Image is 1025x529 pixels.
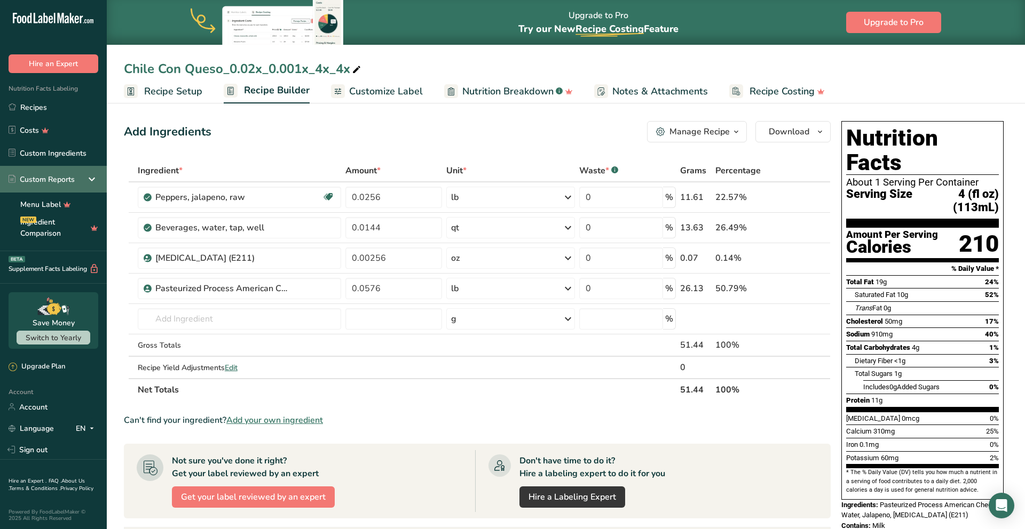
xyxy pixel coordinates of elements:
[680,361,711,374] div: 0
[518,1,679,45] div: Upgrade to Pro
[138,164,183,177] span: Ingredient
[17,331,90,344] button: Switch to Yearly
[846,188,912,214] span: Serving Size
[855,370,893,378] span: Total Sugars
[678,378,713,400] th: 51.44
[138,340,342,351] div: Gross Totals
[713,378,782,400] th: 100%
[9,419,54,438] a: Language
[846,126,999,175] h1: Nutrition Facts
[124,59,363,78] div: Chile Con Queso_0.02x_0.001x_4x_4x
[715,164,761,177] span: Percentage
[244,83,310,98] span: Recipe Builder
[990,414,999,422] span: 0%
[224,78,310,104] a: Recipe Builder
[855,304,872,312] i: Trans
[897,291,908,299] span: 10g
[124,79,202,103] a: Recipe Setup
[873,427,895,435] span: 310mg
[226,414,323,427] span: Add your own ingredient
[60,485,93,492] a: Privacy Policy
[985,330,999,338] span: 40%
[680,282,711,295] div: 26.13
[451,282,459,295] div: lb
[864,16,924,29] span: Upgrade to Pro
[715,221,780,234] div: 26.49%
[518,22,679,35] span: Try our New Feature
[9,174,75,185] div: Custom Reports
[841,501,1001,519] span: Pasteurized Process American Cheese, Water, Jalapeno, [MEDICAL_DATA] (E211)
[755,121,831,142] button: Download
[846,177,999,188] div: About 1 Serving Per Container
[846,343,910,351] span: Total Carbohydrates
[33,317,75,328] div: Save Money
[894,357,905,365] span: <1g
[902,414,919,422] span: 0mcg
[846,414,900,422] span: [MEDICAL_DATA]
[855,304,882,312] span: Fat
[989,343,999,351] span: 1%
[846,239,938,255] div: Calories
[846,454,879,462] span: Potassium
[136,378,679,400] th: Net Totals
[172,486,335,508] button: Get your label reviewed by an expert
[769,125,809,138] span: Download
[680,252,711,264] div: 0.07
[715,191,780,204] div: 22.57%
[884,304,891,312] span: 0g
[750,84,815,99] span: Recipe Costing
[985,317,999,325] span: 17%
[846,427,872,435] span: Calcium
[846,317,883,325] span: Cholesterol
[612,84,708,99] span: Notes & Attachments
[986,427,999,435] span: 25%
[9,485,60,492] a: Terms & Conditions .
[989,357,999,365] span: 3%
[451,252,460,264] div: oz
[855,291,895,299] span: Saturated Fat
[462,84,554,99] span: Nutrition Breakdown
[9,509,98,522] div: Powered By FoodLabelMaker © 2025 All Rights Reserved
[579,164,618,177] div: Waste
[181,491,326,503] span: Get your label reviewed by an expert
[959,230,999,258] div: 210
[871,396,882,404] span: 11g
[349,84,423,99] span: Customize Label
[846,440,858,448] span: Iron
[912,188,999,214] span: 4 (fl oz) (113mL)
[894,370,902,378] span: 1g
[172,454,319,480] div: Not sure you've done it right? Get your label reviewed by an expert
[451,221,459,234] div: qt
[863,383,940,391] span: Includes Added Sugars
[138,362,342,373] div: Recipe Yield Adjustments
[989,383,999,391] span: 0%
[871,330,893,338] span: 910mg
[729,79,825,103] a: Recipe Costing
[9,362,65,372] div: Upgrade Plan
[519,454,665,480] div: Don't have time to do it? Hire a labeling expert to do it for you
[9,54,98,73] button: Hire an Expert
[155,221,289,234] div: Beverages, water, tap, well
[860,440,879,448] span: 0.1mg
[144,84,202,99] span: Recipe Setup
[155,252,289,264] div: [MEDICAL_DATA] (E211)
[26,333,81,343] span: Switch to Yearly
[519,486,625,508] a: Hire a Labeling Expert
[985,278,999,286] span: 24%
[846,468,999,494] section: * The % Daily Value (DV) tells you how much a nutrient in a serving of food contributes to a dail...
[155,191,289,204] div: Peppers, jalapeno, raw
[846,262,999,275] section: % Daily Value *
[444,79,573,103] a: Nutrition Breakdown
[985,291,999,299] span: 52%
[76,422,98,435] div: EN
[594,79,708,103] a: Notes & Attachments
[846,278,874,286] span: Total Fat
[680,164,706,177] span: Grams
[9,477,46,485] a: Hire an Expert .
[49,477,61,485] a: FAQ .
[881,454,898,462] span: 60mg
[889,383,897,391] span: 0g
[846,12,941,33] button: Upgrade to Pro
[841,501,878,509] span: Ingredients:
[124,414,831,427] div: Can't find your ingredient?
